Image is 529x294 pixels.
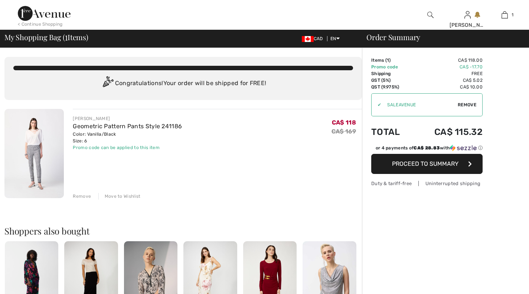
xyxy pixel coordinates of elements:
button: Proceed to Summary [371,154,483,174]
h2: Shoppers also bought [4,226,362,235]
div: Congratulations! Your order will be shipped for FREE! [13,76,353,91]
span: My Shopping Bag ( Items) [4,33,88,41]
div: [PERSON_NAME] [73,115,182,122]
a: Geometric Pattern Pants Style 241186 [73,123,182,130]
span: 1 [65,32,68,41]
iframe: Find more information here [390,81,529,294]
div: Move to Wishlist [98,193,141,200]
div: or 4 payments of with [376,145,483,151]
td: Promo code [371,64,413,70]
td: Total [371,119,413,145]
span: CA$ 118 [332,119,356,126]
div: < Continue Shopping [18,21,63,28]
td: CA$ 118.00 [413,57,483,64]
div: Color: Vanilla/Black Size: 6 [73,131,182,144]
a: Sign In [464,11,471,18]
a: 1 [486,10,523,19]
div: [PERSON_NAME] [450,21,486,29]
span: CAD [302,36,326,41]
img: 1ère Avenue [18,6,71,21]
td: Shipping [371,70,413,77]
div: ✔ [372,101,381,108]
div: Remove [73,193,91,200]
div: or 4 payments ofCA$ 28.83withSezzle Click to learn more about Sezzle [371,145,483,154]
img: Congratulation2.svg [100,76,115,91]
td: GST (5%) [371,77,413,84]
img: Canadian Dollar [302,36,314,42]
img: search the website [427,10,434,19]
div: Order Summary [357,33,525,41]
img: My Info [464,10,471,19]
img: Geometric Pattern Pants Style 241186 [4,109,64,198]
span: 1 [387,58,389,63]
s: CA$ 169 [332,128,356,135]
span: 1 [512,12,513,18]
input: Promo code [381,94,458,116]
div: Duty & tariff-free | Uninterrupted shipping [371,180,483,187]
td: CA$ -17.70 [413,64,483,70]
td: Items ( ) [371,57,413,64]
span: EN [330,36,340,41]
td: CA$ 5.02 [413,77,483,84]
div: Promo code can be applied to this item [73,144,182,151]
td: QST (9.975%) [371,84,413,90]
td: Free [413,70,483,77]
img: My Bag [502,10,508,19]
